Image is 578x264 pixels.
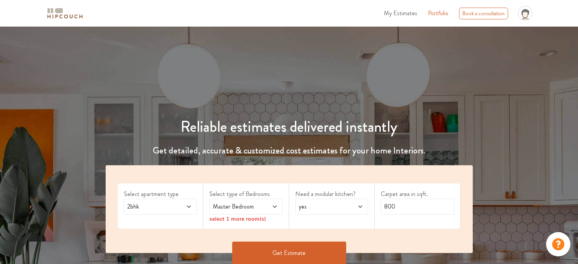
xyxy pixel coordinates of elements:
[459,8,508,19] div: Book a consultation
[295,190,369,199] label: Need a modular kitchen?
[101,145,477,156] h4: Get detailed, accurate & customized cost estimates for your home Interiors.
[46,5,84,22] span: logo-horizontal.svg
[126,202,176,211] span: 2bhk
[46,7,84,20] img: logo-horizontal.svg
[209,190,283,199] label: Select type of Bedrooms
[211,202,261,211] span: Master Bedroom
[101,118,477,136] h1: Reliable estimates delivered instantly
[297,202,347,211] span: yes
[381,199,454,215] input: Enter area sqft
[209,215,283,223] div: select 1 more room(s)
[124,190,197,199] label: Select apartment type
[381,190,454,199] label: Carpet area in sqft.
[428,9,448,18] a: Portfolio
[384,9,417,17] span: My Estimates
